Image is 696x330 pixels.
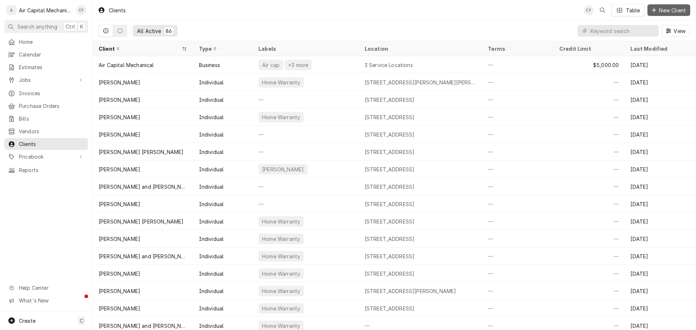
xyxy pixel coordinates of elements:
[482,247,554,265] div: —
[199,183,224,191] div: Individual
[482,195,554,213] div: —
[559,45,618,53] div: Credit Limit
[365,79,477,86] div: [STREET_ADDRESS][PERSON_NAME][PERSON_NAME][PERSON_NAME]
[19,297,84,304] span: What's New
[99,270,140,277] div: [PERSON_NAME]
[199,270,224,277] div: Individual
[597,4,608,16] button: Open search
[76,5,86,15] div: CF
[482,178,554,195] div: —
[482,265,554,282] div: —
[4,113,88,125] a: Bills
[261,305,301,312] div: Home Warranty
[672,27,687,35] span: View
[4,61,88,73] a: Estimates
[625,91,696,108] div: [DATE]
[19,318,36,324] span: Create
[199,79,224,86] div: Individual
[261,113,301,121] div: Home Warranty
[554,230,625,247] div: —
[482,230,554,247] div: —
[554,143,625,160] div: —
[199,235,224,243] div: Individual
[4,138,88,150] a: Clients
[482,108,554,126] div: —
[261,218,301,225] div: Home Warranty
[199,96,224,104] div: Individual
[99,305,140,312] div: [PERSON_NAME]
[482,126,554,143] div: —
[365,131,415,138] div: [STREET_ADDRESS]
[99,183,187,191] div: [PERSON_NAME] and [PERSON_NAME]
[4,36,88,48] a: Home
[80,317,83,325] span: C
[261,270,301,277] div: Home Warranty
[199,218,224,225] div: Individual
[99,96,140,104] div: [PERSON_NAME]
[482,300,554,317] div: —
[365,45,477,53] div: Location
[658,7,687,14] span: New Client
[99,148,183,156] div: [PERSON_NAME] [PERSON_NAME]
[554,160,625,178] div: —
[253,91,359,108] div: —
[482,91,554,108] div: —
[19,63,84,71] span: Estimates
[99,322,187,330] div: [PERSON_NAME] and [PERSON_NAME]
[99,235,140,243] div: [PERSON_NAME]
[591,25,655,37] input: Keyword search
[261,61,280,69] div: Air cap
[99,61,154,69] div: Air Capital Mechanical
[7,5,17,15] div: Air Capital Mechanical's Avatar
[625,195,696,213] div: [DATE]
[626,7,640,14] div: Table
[584,5,594,15] div: Charles Faure's Avatar
[137,27,161,35] div: All Active
[554,213,625,230] div: —
[554,282,625,300] div: —
[625,108,696,126] div: [DATE]
[19,7,72,14] div: Air Capital Mechanical
[554,195,625,213] div: —
[625,230,696,247] div: [DATE]
[76,5,86,15] div: Charles Faure's Avatar
[99,218,183,225] div: [PERSON_NAME] [PERSON_NAME]
[199,131,224,138] div: Individual
[261,79,301,86] div: Home Warranty
[365,200,415,208] div: [STREET_ADDRESS]
[584,5,594,15] div: CF
[554,91,625,108] div: —
[482,56,554,74] div: —
[365,270,415,277] div: [STREET_ADDRESS]
[554,74,625,91] div: —
[19,38,84,46] span: Home
[199,252,224,260] div: Individual
[99,131,140,138] div: [PERSON_NAME]
[365,113,415,121] div: [STREET_ADDRESS]
[4,20,88,33] button: Search anythingCtrlK
[199,61,220,69] div: Business
[80,23,83,30] span: K
[19,76,74,84] span: Jobs
[625,300,696,317] div: [DATE]
[99,79,140,86] div: [PERSON_NAME]
[365,287,456,295] div: [STREET_ADDRESS][PERSON_NAME]
[482,74,554,91] div: —
[554,178,625,195] div: —
[365,166,415,173] div: [STREET_ADDRESS]
[4,282,88,294] a: Go to Help Center
[554,108,625,126] div: —
[4,164,88,176] a: Reports
[7,5,17,15] div: A
[19,166,84,174] span: Reports
[647,4,690,16] button: New Client
[482,213,554,230] div: —
[662,25,690,37] button: View
[625,178,696,195] div: [DATE]
[625,265,696,282] div: [DATE]
[625,160,696,178] div: [DATE]
[554,126,625,143] div: —
[17,23,57,30] span: Search anything
[199,166,224,173] div: Individual
[19,115,84,122] span: Bills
